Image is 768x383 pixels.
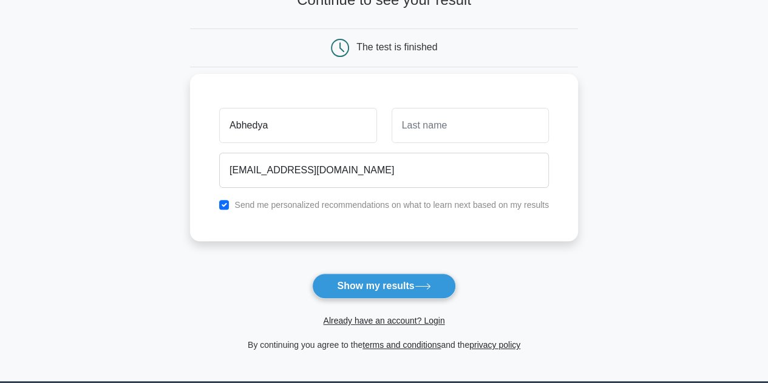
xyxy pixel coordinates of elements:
[469,340,520,350] a: privacy policy
[312,273,455,299] button: Show my results
[323,316,444,325] a: Already have an account? Login
[219,153,549,188] input: Email
[362,340,441,350] a: terms and conditions
[392,108,549,143] input: Last name
[356,42,437,52] div: The test is finished
[234,200,549,210] label: Send me personalized recommendations on what to learn next based on my results
[183,338,585,352] div: By continuing you agree to the and the
[219,108,376,143] input: First name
